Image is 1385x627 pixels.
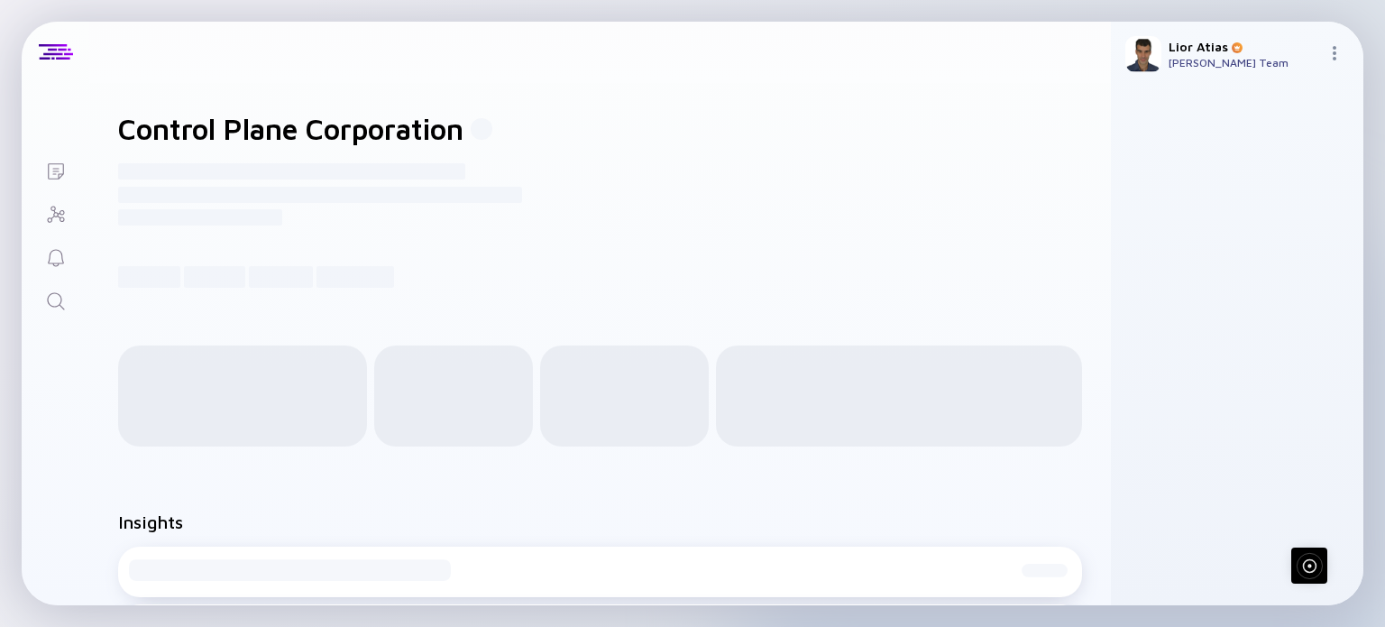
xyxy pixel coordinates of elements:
div: Lior Atias [1169,39,1320,54]
img: Menu [1327,46,1342,60]
a: Reminders [22,235,89,278]
img: Lior Profile Picture [1125,36,1161,72]
h1: Control Plane Corporation [118,112,463,146]
a: Lists [22,148,89,191]
a: Investor Map [22,191,89,235]
div: [PERSON_NAME] Team [1169,56,1320,69]
h2: Insights [118,512,183,532]
a: Search [22,278,89,321]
